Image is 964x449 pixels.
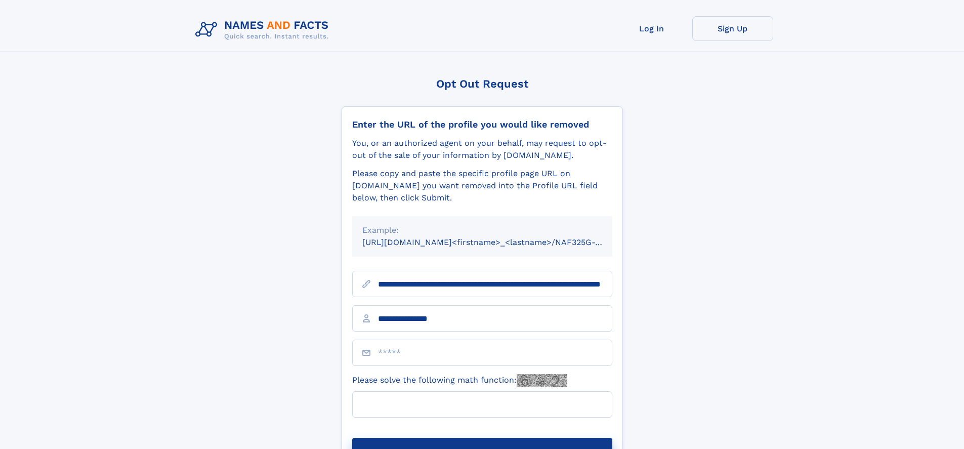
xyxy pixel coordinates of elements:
[342,77,623,90] div: Opt Out Request
[352,374,567,387] label: Please solve the following math function:
[362,224,602,236] div: Example:
[611,16,692,41] a: Log In
[352,137,612,161] div: You, or an authorized agent on your behalf, may request to opt-out of the sale of your informatio...
[352,168,612,204] div: Please copy and paste the specific profile page URL on [DOMAIN_NAME] you want removed into the Pr...
[362,237,632,247] small: [URL][DOMAIN_NAME]<firstname>_<lastname>/NAF325G-xxxxxxxx
[191,16,337,44] img: Logo Names and Facts
[692,16,773,41] a: Sign Up
[352,119,612,130] div: Enter the URL of the profile you would like removed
